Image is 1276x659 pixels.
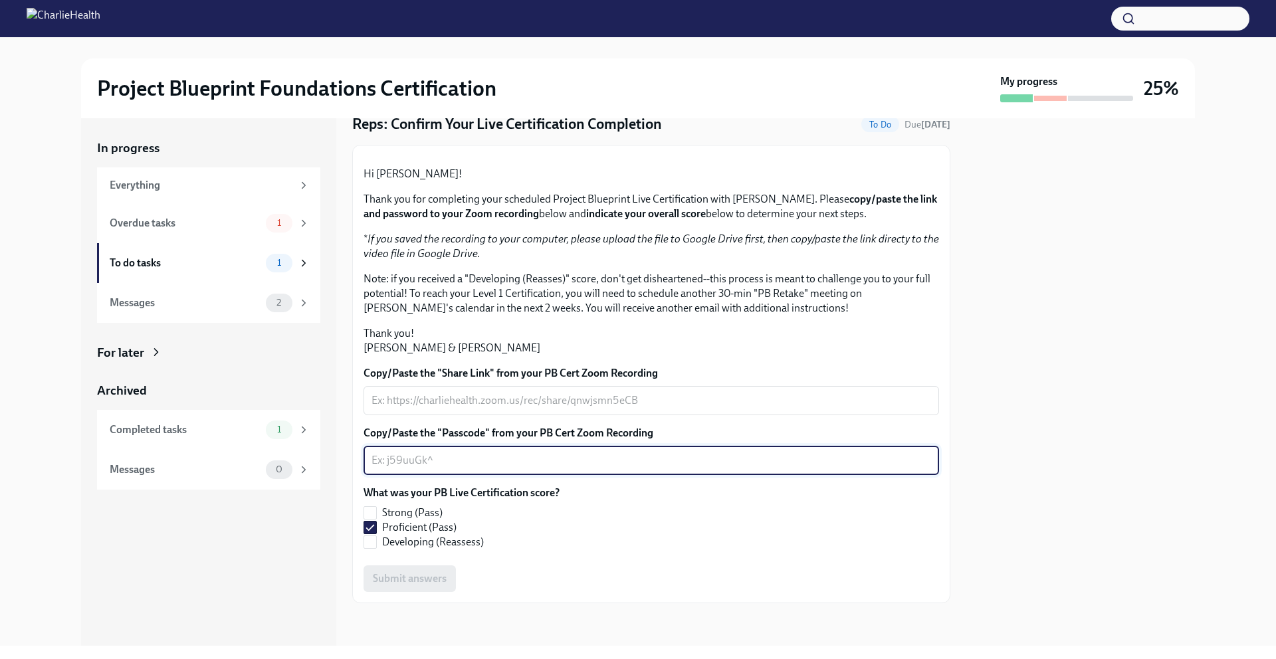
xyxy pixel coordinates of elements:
div: Everything [110,178,292,193]
span: Proficient (Pass) [382,520,457,535]
strong: [DATE] [921,119,950,130]
a: Messages0 [97,450,320,490]
label: What was your PB Live Certification score? [364,486,560,500]
div: Overdue tasks [110,216,261,231]
label: Copy/Paste the "Share Link" from your PB Cert Zoom Recording [364,366,939,381]
span: 2 [268,298,289,308]
img: CharlieHealth [27,8,100,29]
em: If you saved the recording to your computer, please upload the file to Google Drive first, then c... [364,233,939,260]
div: Messages [110,296,261,310]
a: Overdue tasks1 [97,203,320,243]
p: Note: if you received a "Developing (Reasses)" score, don't get disheartened--this process is mea... [364,272,939,316]
label: Copy/Paste the "Passcode" from your PB Cert Zoom Recording [364,426,939,440]
p: Hi [PERSON_NAME]! [364,167,939,181]
strong: indicate your overall score [586,207,706,220]
span: Developing (Reassess) [382,535,484,549]
div: To do tasks [110,256,261,270]
h2: Project Blueprint Foundations Certification [97,75,496,102]
div: Completed tasks [110,423,261,437]
a: In progress [97,140,320,157]
div: For later [97,344,144,361]
span: 1 [269,424,289,434]
span: October 2nd, 2025 12:00 [904,118,950,131]
span: Strong (Pass) [382,506,443,520]
span: 1 [269,218,289,228]
strong: My progress [1000,74,1057,89]
h4: Reps: Confirm Your Live Certification Completion [352,114,662,134]
a: To do tasks1 [97,243,320,283]
span: Due [904,119,950,130]
p: Thank you for completing your scheduled Project Blueprint Live Certification with [PERSON_NAME]. ... [364,192,939,221]
div: Messages [110,462,261,477]
a: For later [97,344,320,361]
h3: 25% [1144,76,1179,100]
span: To Do [861,120,899,130]
a: Archived [97,382,320,399]
a: Messages2 [97,283,320,323]
a: Everything [97,167,320,203]
span: 0 [268,464,290,474]
span: 1 [269,258,289,268]
a: Completed tasks1 [97,410,320,450]
p: Thank you! [PERSON_NAME] & [PERSON_NAME] [364,326,939,355]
